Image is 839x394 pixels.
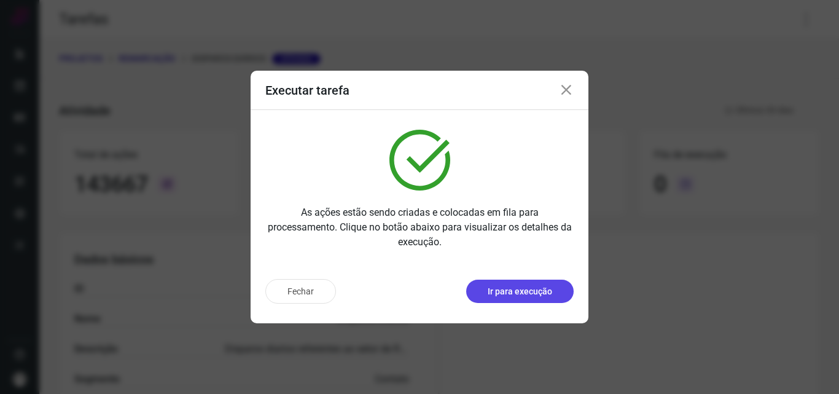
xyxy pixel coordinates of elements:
img: verified.svg [389,130,450,191]
button: Fechar [265,279,336,304]
h3: Executar tarefa [265,83,349,98]
p: Ir para execução [488,285,552,298]
button: Ir para execução [466,280,574,303]
p: As ações estão sendo criadas e colocadas em fila para processamento. Clique no botão abaixo para ... [265,205,574,250]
